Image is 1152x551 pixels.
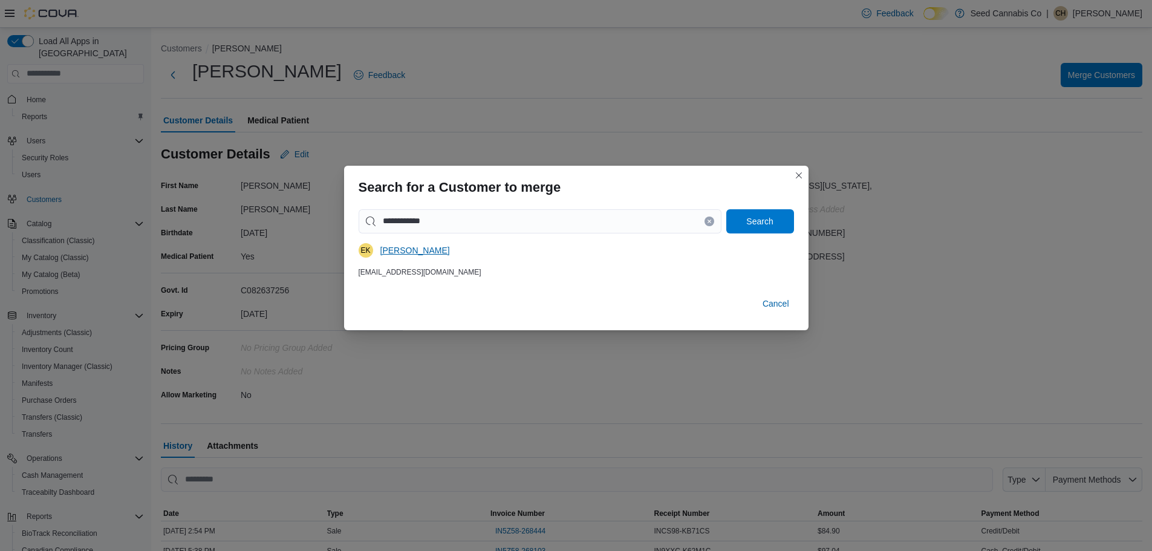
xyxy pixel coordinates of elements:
button: Cancel [758,292,794,316]
h3: Search for a Customer to merge [359,180,561,195]
button: Closes this modal window [792,168,806,183]
span: Cancel [763,298,789,310]
button: Search [726,209,794,233]
div: [EMAIL_ADDRESS][DOMAIN_NAME] [359,267,794,277]
button: Clear input [705,217,714,226]
span: EK [360,243,370,258]
span: Search [746,215,773,227]
button: [PERSON_NAME] [376,238,455,262]
div: Emily Katherine [359,243,373,258]
span: [PERSON_NAME] [380,244,450,256]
